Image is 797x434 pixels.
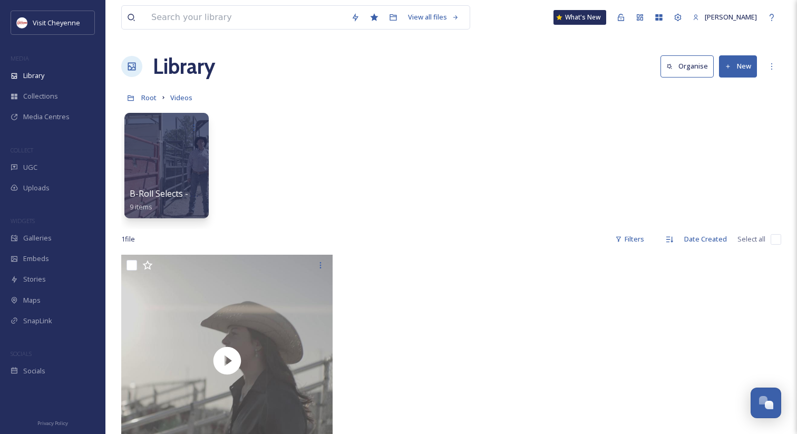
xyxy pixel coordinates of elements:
span: Socials [23,366,45,376]
span: Root [141,93,157,102]
span: Privacy Policy [37,420,68,427]
a: Videos [170,91,192,104]
span: Select all [737,234,765,244]
a: View all files [403,7,464,27]
div: Filters [610,229,649,249]
a: B-Roll Selects - Madden- 20239 items [130,189,247,211]
span: COLLECT [11,146,33,154]
span: Galleries [23,233,52,243]
a: Library [153,51,215,82]
span: SOCIALS [11,350,32,358]
div: Date Created [679,229,732,249]
span: WIDGETS [11,217,35,225]
button: Open Chat [751,388,781,418]
span: Embeds [23,254,49,264]
a: Organise [660,55,719,77]
span: 1 file [121,234,135,244]
span: [PERSON_NAME] [705,12,757,22]
span: Stories [23,274,46,284]
img: visit_cheyenne_logo.jpeg [17,17,27,28]
button: New [719,55,757,77]
span: Collections [23,91,58,101]
input: Search your library [146,6,346,29]
span: UGC [23,162,37,172]
span: B-Roll Selects - Madden- 2023 [130,188,247,199]
span: Videos [170,93,192,102]
a: Root [141,91,157,104]
a: What's New [553,10,606,25]
span: SnapLink [23,316,52,326]
span: Library [23,71,44,81]
a: [PERSON_NAME] [687,7,762,27]
span: MEDIA [11,54,29,62]
span: Uploads [23,183,50,193]
a: Privacy Policy [37,416,68,429]
span: Visit Cheyenne [33,18,80,27]
button: Organise [660,55,714,77]
span: 9 items [130,202,152,211]
span: Media Centres [23,112,70,122]
span: Maps [23,295,41,305]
